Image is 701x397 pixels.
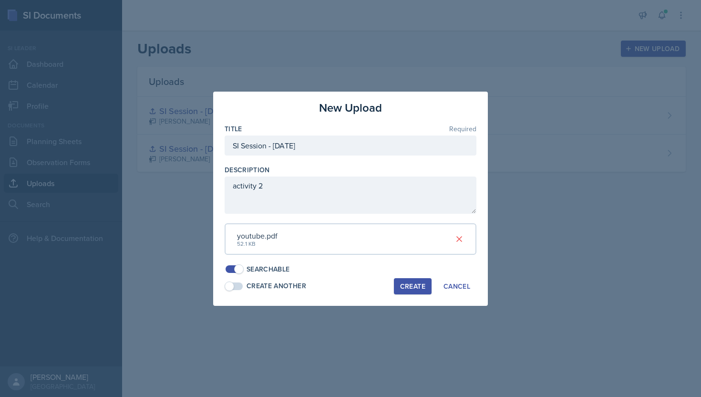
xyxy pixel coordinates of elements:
span: Required [449,125,476,132]
div: Cancel [443,282,470,290]
button: Create [394,278,432,294]
button: Cancel [437,278,476,294]
label: Title [225,124,242,134]
div: youtube.pdf [237,230,278,241]
h3: New Upload [319,99,382,116]
label: Description [225,165,270,175]
div: 52.1 KB [237,240,278,248]
div: Create Another [247,281,306,291]
div: Create [400,282,425,290]
div: Searchable [247,264,290,274]
input: Enter title [225,136,476,156]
